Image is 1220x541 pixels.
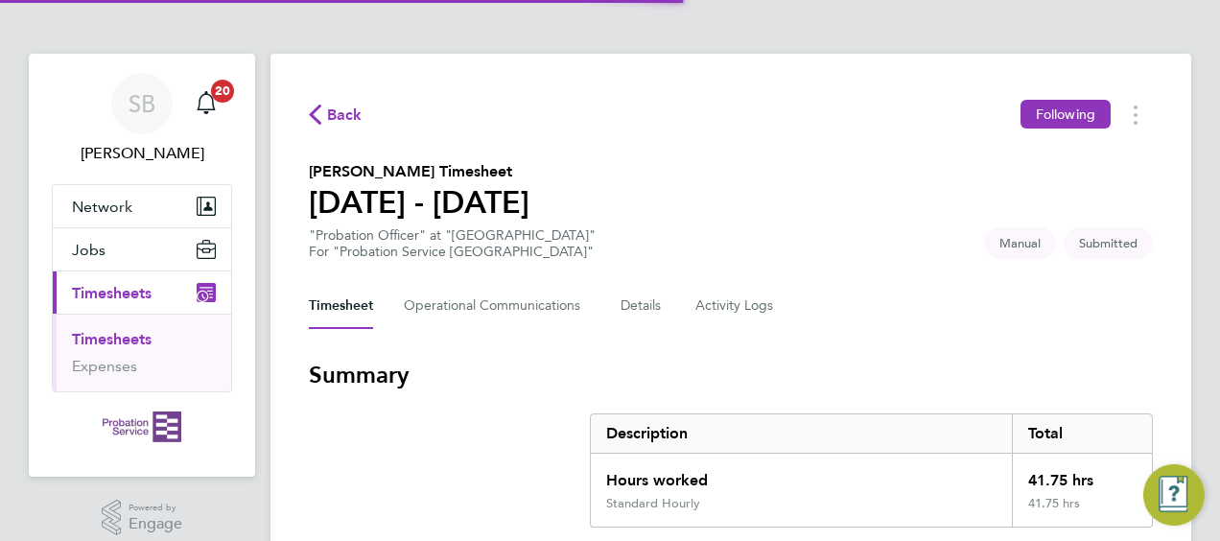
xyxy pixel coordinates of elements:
span: Powered by [129,500,182,516]
span: Stephen Benaimalsia [52,142,232,165]
button: Activity Logs [695,283,776,329]
div: Total [1012,414,1152,453]
a: Go to home page [52,412,232,442]
span: This timesheet was manually created. [984,227,1056,259]
a: Expenses [72,357,137,375]
span: Jobs [72,241,106,259]
nav: Main navigation [29,54,255,477]
button: Details [621,283,665,329]
button: Timesheet [309,283,373,329]
span: Engage [129,516,182,532]
button: Timesheets Menu [1118,100,1153,129]
a: SB[PERSON_NAME] [52,73,232,165]
div: Description [591,414,1012,453]
span: This timesheet is Submitted. [1064,227,1153,259]
button: Jobs [53,228,231,270]
div: 41.75 hrs [1012,454,1152,496]
h1: [DATE] - [DATE] [309,183,529,222]
h2: [PERSON_NAME] Timesheet [309,160,529,183]
button: Following [1021,100,1111,129]
a: Powered byEngage [102,500,183,536]
div: Standard Hourly [606,496,700,511]
button: Timesheets [53,271,231,314]
span: SB [129,91,155,116]
div: Hours worked [591,454,1012,496]
span: 20 [211,80,234,103]
div: Summary [590,413,1153,528]
h3: Summary [309,360,1153,390]
a: Timesheets [72,330,152,348]
button: Back [309,103,363,127]
span: Following [1036,106,1095,123]
div: 41.75 hrs [1012,496,1152,527]
span: Back [327,104,363,127]
span: Network [72,198,132,216]
div: "Probation Officer" at "[GEOGRAPHIC_DATA]" [309,227,596,260]
img: probationservice-logo-retina.png [103,412,180,442]
div: Timesheets [53,314,231,391]
div: For "Probation Service [GEOGRAPHIC_DATA]" [309,244,596,260]
button: Engage Resource Center [1143,464,1205,526]
button: Network [53,185,231,227]
span: Timesheets [72,284,152,302]
button: Operational Communications [404,283,590,329]
a: 20 [187,73,225,134]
